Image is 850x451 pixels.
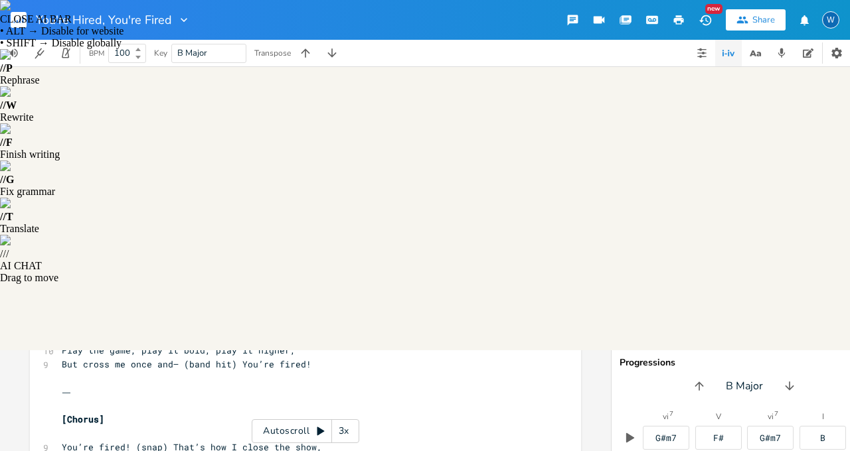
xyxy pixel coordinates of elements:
span: Play the game, play it bold, play it higher, [62,344,296,356]
div: vi [663,413,669,420]
div: vi [768,413,774,420]
span: But cross me once and— (band hit) You’re fired! [62,358,311,370]
div: G#m7 [760,434,781,442]
div: F# [713,434,724,442]
span: [Chorus] [62,413,104,425]
span: ⸻ [62,386,70,398]
span: B Major [726,379,763,394]
div: Autoscroll [252,419,359,443]
div: B [820,434,825,442]
div: G#m7 [655,434,677,442]
div: I [822,413,824,420]
sup: 7 [774,411,778,417]
div: V [716,413,721,420]
div: 3x [332,419,356,443]
sup: 7 [669,411,673,417]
